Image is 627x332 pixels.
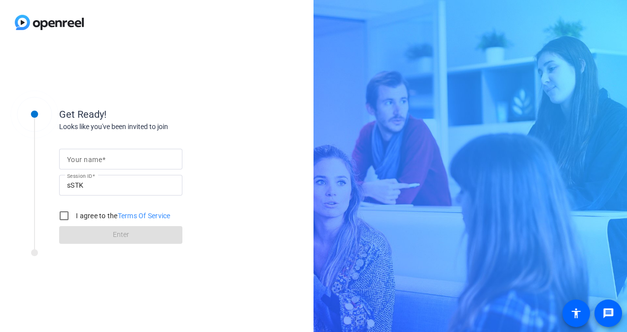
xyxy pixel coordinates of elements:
mat-label: Session ID [67,173,92,179]
div: Get Ready! [59,107,256,122]
mat-icon: message [602,307,614,319]
label: I agree to the [74,211,171,221]
mat-label: Your name [67,156,102,164]
mat-icon: accessibility [570,307,582,319]
a: Terms Of Service [118,212,171,220]
div: Looks like you've been invited to join [59,122,256,132]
